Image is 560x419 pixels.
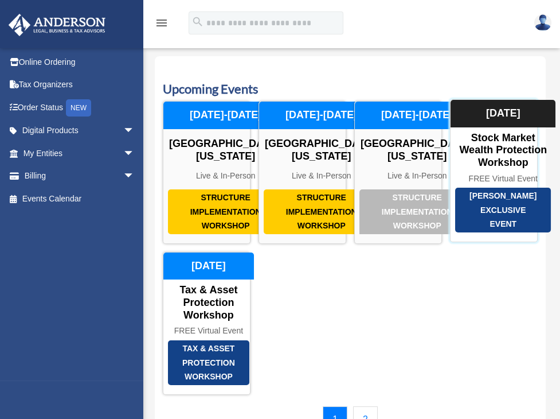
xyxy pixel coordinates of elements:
div: FREE Virtual Event [163,326,254,336]
a: Online Ordering [8,51,152,73]
div: Tax & Asset Protection Workshop [163,284,254,321]
div: Live & In-Person [259,171,383,181]
span: arrow_drop_down [123,165,146,188]
div: [DATE]-[DATE] [355,102,479,129]
a: Tax Organizers [8,73,152,96]
div: [DATE]-[DATE] [259,102,383,129]
div: [DATE] [451,100,555,127]
h3: Upcoming Events [163,80,538,98]
div: Live & In-Person [163,171,288,181]
a: Structure Implementation Workshop [GEOGRAPHIC_DATA], [US_STATE] Live & In-Person [DATE]-[DATE] [354,101,442,244]
a: Digital Productsarrow_drop_down [8,119,152,142]
a: Tax & Asset Protection Workshop Tax & Asset Protection Workshop FREE Virtual Event [DATE] [163,252,250,395]
div: [DATE] [163,253,254,280]
a: Structure Implementation Workshop [GEOGRAPHIC_DATA], [US_STATE] Live & In-Person [DATE]-[DATE] [259,101,346,244]
a: Events Calendar [8,187,146,210]
a: [PERSON_NAME] Exclusive Event Stock Market Wealth Protection Workshop FREE Virtual Event [DATE] [450,101,538,244]
div: [PERSON_NAME] Exclusive Event [455,188,551,232]
span: arrow_drop_down [123,119,146,143]
a: My Entitiesarrow_drop_down [8,142,152,165]
div: FREE Virtual Event [451,174,555,184]
div: Structure Implementation Workshop [168,189,283,234]
a: Billingarrow_drop_down [8,165,152,188]
img: Anderson Advisors Platinum Portal [5,14,109,36]
a: Structure Implementation Workshop [GEOGRAPHIC_DATA], [US_STATE] Live & In-Person [DATE]-[DATE] [163,101,250,244]
div: NEW [66,99,91,117]
div: Stock Market Wealth Protection Workshop [451,132,555,169]
div: [GEOGRAPHIC_DATA], [US_STATE] [163,138,288,162]
a: menu [155,20,169,30]
img: User Pic [534,14,551,31]
div: [GEOGRAPHIC_DATA], [US_STATE] [355,138,479,162]
div: Tax & Asset Protection Workshop [168,340,249,385]
div: Structure Implementation Workshop [264,189,379,234]
div: Live & In-Person [355,171,479,181]
span: arrow_drop_down [123,142,146,165]
div: Structure Implementation Workshop [359,189,475,234]
i: menu [155,16,169,30]
a: Order StatusNEW [8,96,152,119]
div: [GEOGRAPHIC_DATA], [US_STATE] [259,138,383,162]
i: search [191,15,204,28]
div: [DATE]-[DATE] [163,102,288,129]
